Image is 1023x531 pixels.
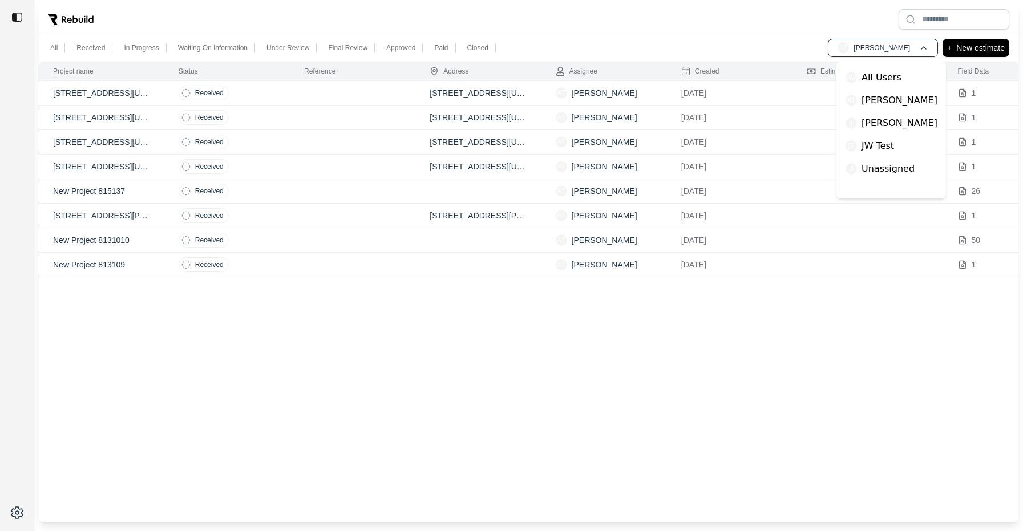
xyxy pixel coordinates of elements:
td: [STREET_ADDRESS][US_STATE] [416,155,541,179]
span: AT [556,210,567,221]
p: New Project 813109 [53,259,151,270]
span: AT [556,161,567,172]
p: [PERSON_NAME] [862,116,937,130]
span: J [846,117,857,129]
p: [PERSON_NAME] [572,185,637,197]
span: AT [556,259,567,270]
p: [PERSON_NAME] [572,259,637,270]
p: [STREET_ADDRESS][PERSON_NAME] [53,210,151,221]
p: [DATE] [681,161,779,172]
p: Paid [434,43,448,52]
span: AT [846,95,857,106]
td: [STREET_ADDRESS][US_STATE] [416,130,541,155]
p: New estimate [956,41,1005,55]
p: [DATE] [681,136,779,148]
p: Closed [467,43,488,52]
p: 1 [972,210,976,221]
img: toggle sidebar [11,11,23,23]
p: [DATE] [681,87,779,99]
p: [PERSON_NAME] [862,94,937,107]
p: [PERSON_NAME] [854,43,910,52]
p: 1 [972,136,976,148]
div: Assignee [556,67,597,76]
p: Approved [386,43,415,52]
p: Under Review [266,43,309,52]
span: AU [846,72,857,83]
p: 50 [972,234,981,246]
p: Received [195,236,224,245]
p: New Project 8131010 [53,234,151,246]
p: In Progress [124,43,159,52]
div: Created [681,67,719,76]
p: 1 [972,161,976,172]
span: AT [556,185,567,197]
p: All Users [862,71,901,84]
span: AT [556,87,567,99]
p: All [50,43,58,52]
div: Status [179,67,198,76]
button: +New estimate [943,39,1009,57]
p: Final Review [328,43,367,52]
span: AT [556,234,567,246]
span: AT [838,42,849,54]
p: [PERSON_NAME] [572,112,637,123]
div: Estimated Value [807,67,870,76]
span: JT [846,140,857,152]
span: AT [556,112,567,123]
img: Rebuild [48,14,94,25]
p: [DATE] [681,259,779,270]
td: [STREET_ADDRESS][PERSON_NAME] [416,204,541,228]
p: + [947,41,952,55]
p: [STREET_ADDRESS][US_STATE][US_STATE] [53,161,151,172]
p: [DATE] [681,112,779,123]
p: Unassigned [862,162,915,176]
p: Waiting On Information [178,43,248,52]
td: [STREET_ADDRESS][US_STATE] [416,81,541,106]
td: [STREET_ADDRESS][US_STATE] [416,106,541,130]
p: [PERSON_NAME] [572,87,637,99]
button: AT[PERSON_NAME] [828,39,938,57]
span: U [846,163,857,175]
p: Received [195,162,224,171]
p: [STREET_ADDRESS][US_STATE][US_STATE] [53,87,151,99]
p: Received [195,113,224,122]
p: Received [195,260,224,269]
p: [PERSON_NAME] [572,210,637,221]
p: [DATE] [681,210,779,221]
div: Address [430,67,468,76]
span: AT [556,136,567,148]
p: [DATE] [681,234,779,246]
p: Received [195,137,224,147]
p: [PERSON_NAME] [572,161,637,172]
div: Project name [53,67,94,76]
p: JW Test [862,139,894,153]
div: Reference [304,67,335,76]
p: 1 [972,87,976,99]
p: [PERSON_NAME] [572,136,637,148]
p: 26 [972,185,981,197]
p: Received [195,211,224,220]
p: 1 [972,259,976,270]
p: [STREET_ADDRESS][US_STATE][US_STATE] [53,112,151,123]
p: 1 [972,112,976,123]
p: [STREET_ADDRESS][US_STATE][US_STATE] [53,136,151,148]
p: Received [195,187,224,196]
p: [DATE] [681,185,779,197]
p: New Project 815137 [53,185,151,197]
p: Received [195,88,224,98]
div: Field Data [958,67,989,76]
p: Received [76,43,105,52]
p: [PERSON_NAME] [572,234,637,246]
